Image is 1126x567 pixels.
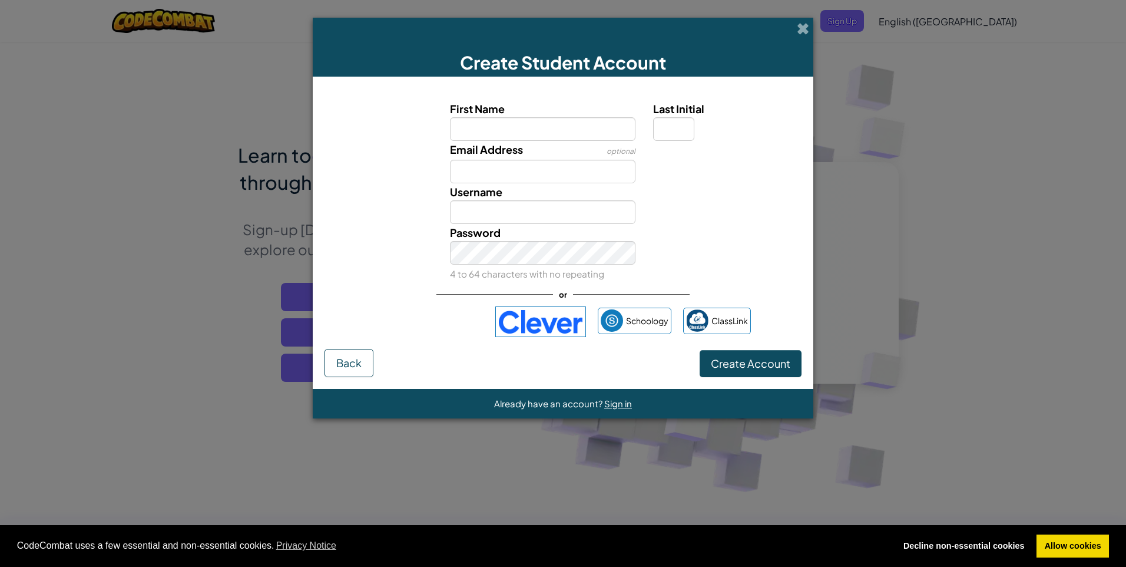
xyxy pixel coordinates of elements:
img: classlink-logo-small.png [686,309,708,332]
span: CodeCombat uses a few essential and non-essential cookies. [17,537,886,555]
span: Create Account [711,357,790,370]
span: Schoology [626,312,668,329]
a: allow cookies [1036,535,1109,558]
span: optional [607,147,635,156]
span: Last Initial [653,102,704,116]
img: schoology.png [601,309,623,332]
iframe: Sign in with Google Button [369,309,489,335]
button: Create Account [700,350,802,377]
button: Back [324,349,373,377]
span: or [553,286,573,303]
span: Back [336,356,362,370]
span: ClassLink [711,312,748,329]
small: 4 to 64 characters with no repeating [450,268,604,279]
span: Already have an account? [494,398,604,409]
span: Username [450,185,502,199]
a: Sign in [604,398,632,409]
a: learn more about cookies [274,537,339,555]
a: deny cookies [895,535,1032,558]
img: clever-logo-blue.png [495,306,586,337]
span: First Name [450,102,505,116]
span: Password [450,226,501,239]
span: Create Student Account [460,51,666,74]
span: Email Address [450,143,523,156]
